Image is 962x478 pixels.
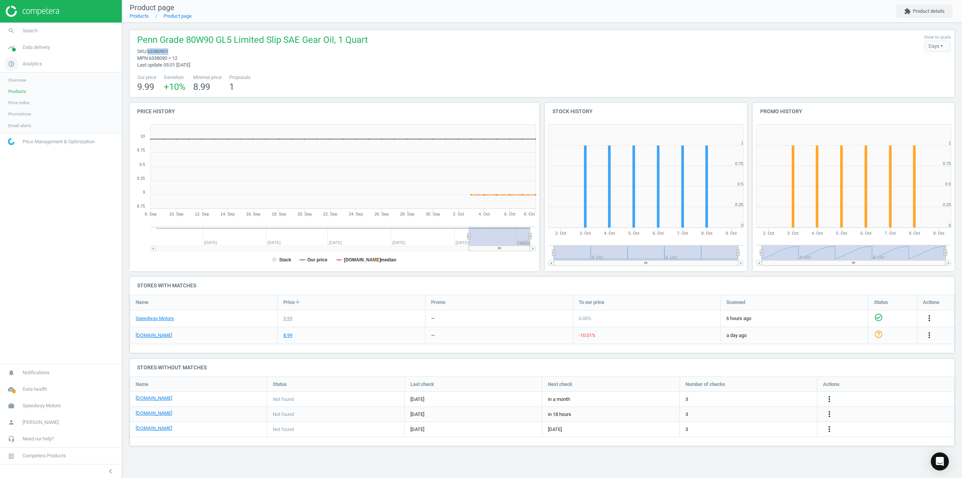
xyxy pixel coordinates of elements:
[143,190,145,194] text: 9
[273,411,294,418] span: Not found
[825,395,834,404] button: more_vert
[653,231,664,235] tspan: 6. Oct
[896,5,953,18] button: extensionProduct details
[726,315,862,322] span: 6 hours ago
[130,359,954,376] h4: Stores without matches
[141,134,145,138] text: 10
[763,231,774,235] tspan: 2. Oct
[812,231,823,235] tspan: 4. Oct
[246,212,260,216] tspan: 16. Sep
[137,176,145,181] text: 9.25
[825,425,834,434] button: more_vert
[874,330,883,339] i: help_outline
[272,212,286,216] tspan: 18. Sep
[579,299,604,306] span: To our price
[149,55,177,61] span: 6338090 = 12
[524,212,535,216] tspan: 8. Oct
[163,13,192,19] a: Product page
[8,111,31,117] span: Promotions
[548,396,570,403] span: in a month
[4,40,18,55] i: timeline
[4,432,18,446] i: headset_mic
[349,212,363,216] tspan: 24. Sep
[726,299,745,306] span: Scanned
[431,332,435,339] div: —
[101,466,120,476] button: chevron_left
[229,82,234,92] span: 1
[136,410,172,417] a: [DOMAIN_NAME]
[307,257,328,263] tspan: Our price
[6,6,59,17] img: ajHJNr6hYgQAAAAASUVORK5CYII=
[136,332,172,339] a: [DOMAIN_NAME]
[685,396,688,403] span: 3
[195,212,209,216] tspan: 12. Sep
[426,212,440,216] tspan: 30. Sep
[904,8,911,15] i: extension
[137,34,368,48] span: Penn Grade 80W90 GL5 Limited Slip SAE Gear Oil, 1 Quart
[145,212,157,216] tspan: 8. Sep
[933,231,944,235] tspan: 9. Oct
[909,231,920,235] tspan: 8. Oct
[685,381,725,388] span: Number of checks
[924,34,951,41] label: How to scale
[948,223,951,228] text: 0
[825,425,834,434] i: more_vert
[130,277,954,294] h4: Stores with matches
[555,231,566,235] tspan: 2. Oct
[164,82,186,92] span: +10 %
[628,231,639,235] tspan: 5. Oct
[273,396,294,403] span: Not found
[23,44,50,51] span: Data delivery
[410,396,536,403] span: [DATE]
[548,381,572,388] span: Next check
[130,13,149,19] a: Products
[137,62,190,68] span: Last update 05:01 [DATE]
[8,100,30,106] span: Price index
[400,212,414,216] tspan: 28. Sep
[431,315,435,322] div: —
[924,41,951,52] div: Days
[137,82,154,92] span: 9.99
[943,161,951,166] text: 0.75
[136,395,172,402] a: [DOMAIN_NAME]
[4,382,18,396] i: cloud_done
[374,212,389,216] tspan: 26. Sep
[945,182,951,186] text: 0.5
[677,231,688,235] tspan: 7. Oct
[4,366,18,380] i: notifications
[23,386,47,393] span: Data health
[283,299,295,306] span: Price
[130,103,539,120] h4: Price history
[4,415,18,429] i: person
[279,257,291,263] tspan: Stack
[410,426,536,433] span: [DATE]
[193,74,222,81] span: Minimal price
[273,426,294,433] span: Not found
[23,402,61,409] span: Speedway Motors
[823,381,839,388] span: Actions
[685,426,688,433] span: 3
[931,452,949,470] div: Open Intercom Messenger
[298,212,312,216] tspan: 20. Sep
[874,299,888,306] span: Status
[136,381,148,388] span: Name
[106,467,115,476] i: chevron_left
[410,411,536,418] span: [DATE]
[479,212,490,216] tspan: 4. Oct
[221,212,235,216] tspan: 14. Sep
[548,426,562,433] span: [DATE]
[4,24,18,38] i: search
[193,82,210,92] span: 8.99
[741,223,743,228] text: 0
[925,331,934,340] i: more_vert
[147,49,168,54] span: 63380901
[169,212,183,216] tspan: 10. Sep
[136,299,148,306] span: Name
[8,77,26,83] span: Overview
[825,410,834,419] i: more_vert
[923,299,939,306] span: Actions
[137,49,147,54] span: sku :
[137,74,156,81] span: Our price
[735,202,743,207] text: 0.25
[735,161,743,166] text: 0.75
